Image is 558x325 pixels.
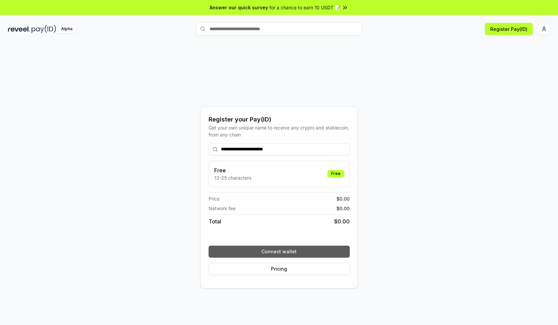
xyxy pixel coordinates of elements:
span: $ 0.00 [334,217,350,225]
button: Register Pay(ID) [485,23,533,35]
span: Answer our quick survey [210,4,268,11]
img: pay_id [32,25,56,33]
img: reveel_dark [8,25,30,33]
span: $ 0.00 [336,195,350,202]
div: Free [327,170,344,177]
h3: Free [214,166,251,174]
span: for a chance to earn 10 USDT 📝 [269,4,340,11]
span: Total [209,217,221,225]
button: Pricing [209,263,350,275]
span: Price [209,195,220,202]
div: Alpha [57,25,76,33]
div: Register your Pay(ID) [209,115,350,124]
span: $ 0.00 [336,205,350,212]
p: 13-25 characters [214,174,251,181]
span: Network fee [209,205,235,212]
button: Connect wallet [209,246,350,258]
div: Get your own unique name to receive any crypto and stablecoin, from any chain [209,124,350,138]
